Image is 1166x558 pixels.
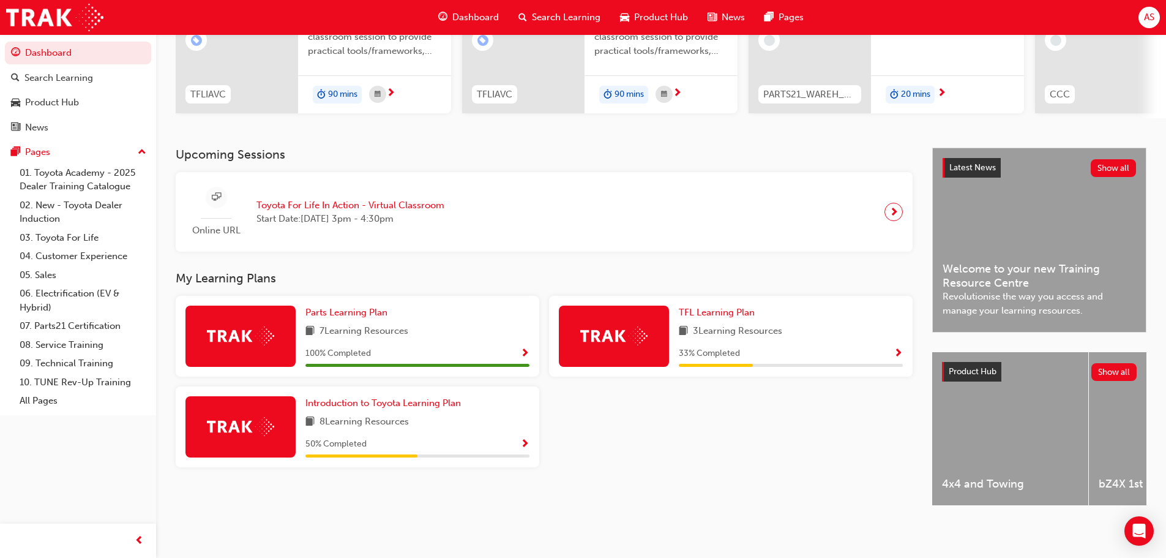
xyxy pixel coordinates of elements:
[185,182,903,243] a: Online URLToyota For Life In Action - Virtual ClassroomStart Date:[DATE] 3pm - 4:30pm
[6,4,103,31] img: Trak
[937,88,946,99] span: next-icon
[24,71,93,85] div: Search Learning
[15,196,151,228] a: 02. New - Toyota Dealer Induction
[943,158,1136,178] a: Latest NewsShow all
[25,145,50,159] div: Pages
[386,88,395,99] span: next-icon
[5,141,151,164] button: Pages
[1050,35,1061,46] span: learningRecordVerb_NONE-icon
[305,415,315,430] span: book-icon
[1050,88,1070,102] span: CCC
[890,87,899,103] span: duration-icon
[207,417,274,436] img: Trak
[679,324,688,339] span: book-icon
[305,324,315,339] span: book-icon
[25,121,48,135] div: News
[580,326,648,345] img: Trak
[375,87,381,102] span: calendar-icon
[1091,363,1137,381] button: Show all
[320,324,408,339] span: 7 Learning Resources
[708,10,717,25] span: news-icon
[25,96,79,110] div: Product Hub
[185,224,247,238] span: Online URL
[698,5,755,30] a: news-iconNews
[207,326,274,345] img: Trak
[438,10,447,25] span: guage-icon
[328,88,357,102] span: 90 mins
[764,10,774,25] span: pages-icon
[308,17,441,58] span: This is a 90 minute virtual classroom session to provide practical tools/frameworks, behaviours a...
[477,35,488,46] span: learningRecordVerb_ENROLL-icon
[779,10,804,25] span: Pages
[679,306,760,320] a: TFL Learning Plan
[532,10,600,25] span: Search Learning
[661,87,667,102] span: calendar-icon
[11,147,20,158] span: pages-icon
[1091,159,1137,177] button: Show all
[1144,10,1154,25] span: AS
[176,148,913,162] h3: Upcoming Sessions
[604,87,612,103] span: duration-icon
[11,97,20,108] span: car-icon
[943,262,1136,290] span: Welcome to your new Training Resource Centre
[620,10,629,25] span: car-icon
[15,391,151,410] a: All Pages
[15,284,151,317] a: 06. Electrification (EV & Hybrid)
[679,307,755,318] span: TFL Learning Plan
[943,290,1136,317] span: Revolutionise the way you access and manage your learning resources.
[673,88,682,99] span: next-icon
[594,17,728,58] span: This is a 90 minute virtual classroom session to provide practical tools/frameworks, behaviours a...
[305,307,387,318] span: Parts Learning Plan
[949,366,996,377] span: Product Hub
[191,35,202,46] span: learningRecordVerb_ENROLL-icon
[15,247,151,266] a: 04. Customer Experience
[5,39,151,141] button: DashboardSearch LearningProduct HubNews
[5,67,151,89] a: Search Learning
[212,190,221,205] span: sessionType_ONLINE_URL-icon
[11,48,20,59] span: guage-icon
[764,35,775,46] span: learningRecordVerb_NONE-icon
[176,271,913,285] h3: My Learning Plans
[15,354,151,373] a: 09. Technical Training
[305,347,371,361] span: 100 % Completed
[1138,7,1160,28] button: AS
[256,198,444,213] span: Toyota For Life In Action - Virtual Classroom
[477,88,512,102] span: TFLIAVC
[610,5,698,30] a: car-iconProduct Hub
[520,439,529,450] span: Show Progress
[305,396,466,410] a: Introduction to Toyota Learning Plan
[932,352,1088,505] a: 4x4 and Towing
[15,266,151,285] a: 05. Sales
[317,87,326,103] span: duration-icon
[949,162,996,173] span: Latest News
[520,349,529,360] span: Show Progress
[763,88,856,102] span: PARTS21_WAREH_N1021_EL
[615,88,644,102] span: 90 mins
[901,88,930,102] span: 20 mins
[305,306,392,320] a: Parts Learning Plan
[15,336,151,355] a: 08. Service Training
[135,533,144,549] span: prev-icon
[755,5,813,30] a: pages-iconPages
[942,362,1137,382] a: Product HubShow all
[11,123,20,134] span: news-icon
[894,346,903,361] button: Show Progress
[5,42,151,64] a: Dashboard
[305,437,367,451] span: 50 % Completed
[256,212,444,226] span: Start Date: [DATE] 3pm - 4:30pm
[634,10,688,25] span: Product Hub
[11,73,20,84] span: search-icon
[5,91,151,114] a: Product Hub
[1124,516,1154,546] div: Open Intercom Messenger
[679,347,740,361] span: 33 % Completed
[15,317,151,336] a: 07. Parts21 Certification
[894,349,903,360] span: Show Progress
[889,203,899,221] span: next-icon
[190,88,226,102] span: TFLIAVC
[693,324,782,339] span: 3 Learning Resources
[932,148,1146,333] a: Latest NewsShow allWelcome to your new Training Resource CentreRevolutionise the way you access a...
[722,10,745,25] span: News
[15,228,151,247] a: 03. Toyota For Life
